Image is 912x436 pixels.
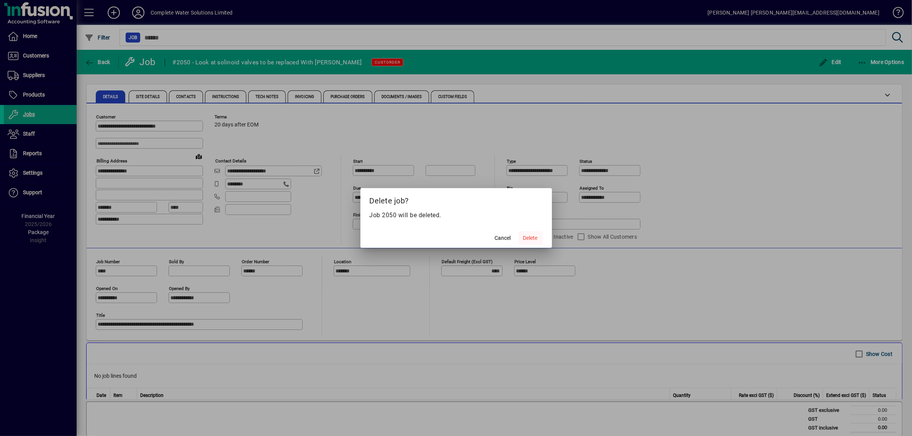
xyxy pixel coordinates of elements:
[360,188,552,210] h2: Delete job?
[518,231,543,245] button: Delete
[495,234,511,242] span: Cancel
[370,211,543,220] p: Job 2050 will be deleted.
[491,231,515,245] button: Cancel
[523,234,538,242] span: Delete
